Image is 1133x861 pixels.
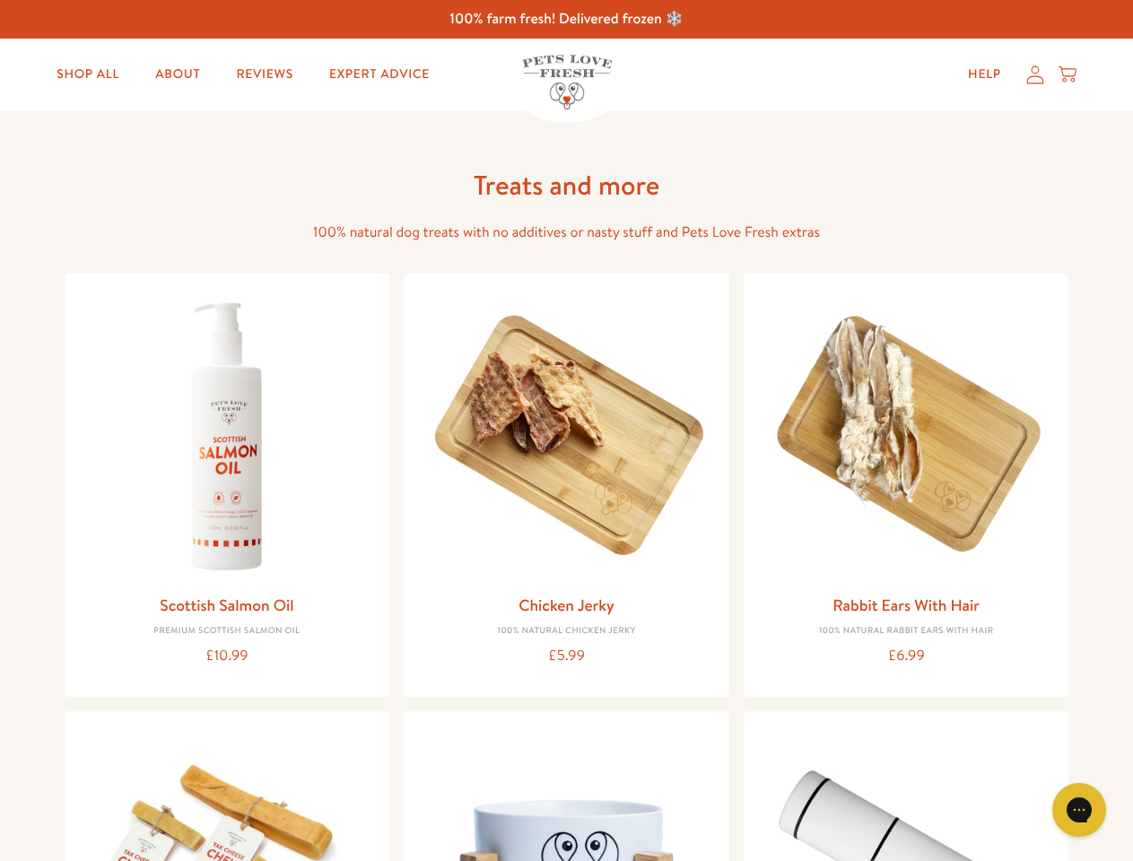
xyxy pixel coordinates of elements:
a: Rabbit Ears With Hair [832,594,980,616]
div: £5.99 [418,644,715,668]
iframe: Gorgias live chat messenger [1043,777,1115,843]
h1: Treats and more [280,168,854,203]
a: Shop All [42,57,134,92]
a: Chicken Jerky [519,594,614,616]
img: Pets Love Fresh [522,55,612,109]
img: Chicken Jerky [418,288,715,585]
div: £6.99 [758,644,1055,668]
a: Reviews [222,57,307,92]
div: Premium Scottish Salmon Oil [79,626,376,637]
div: £10.99 [79,644,376,668]
div: 100% Natural Chicken Jerky [418,626,715,637]
a: About [141,57,214,92]
img: Scottish Salmon Oil [79,288,376,585]
a: Help [954,57,1015,92]
img: Rabbit Ears With Hair [758,288,1055,585]
a: Scottish Salmon Oil [160,594,293,616]
span: 100% natural dog treats with no additives or nasty stuff and Pets Love Fresh extras [313,222,820,242]
a: Expert Advice [315,57,444,92]
div: 100% Natural Rabbit Ears with hair [758,626,1055,637]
